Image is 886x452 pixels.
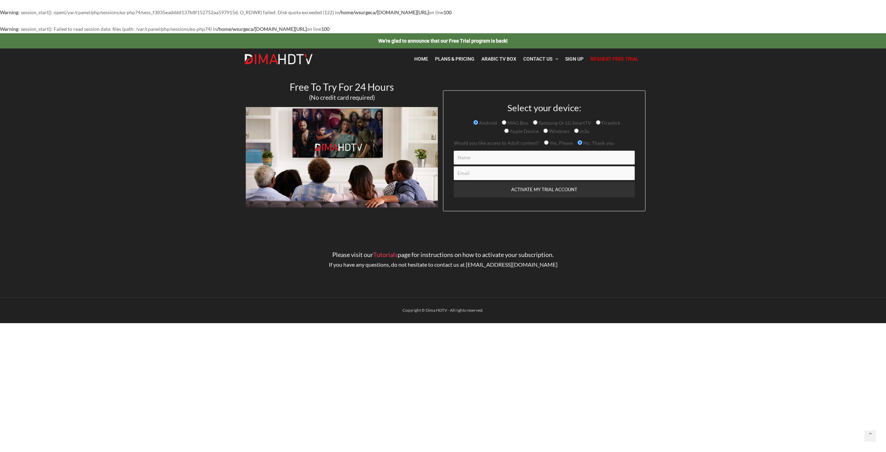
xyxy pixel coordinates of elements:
input: No, Thank you [578,140,582,145]
span: Free To Try For 24 Hours [290,81,394,93]
a: Back to top [865,431,876,442]
a: Home [411,52,432,66]
span: Arabic TV Box [481,56,516,62]
span: Yes, Please [549,140,573,146]
span: Samsung Or LG SmartTV [537,120,591,126]
span: Plans & Pricing [435,56,474,62]
span: Request Free Trial [590,56,639,62]
input: Android [473,120,478,125]
span: No, Thank you [582,140,614,146]
span: Apple Device [509,128,539,134]
b: /home/wsurgeca/[DOMAIN_NAME][URL] [339,9,429,15]
span: Select your device: [507,102,581,113]
input: MAG Box [502,120,506,125]
span: If you have any questions, do not hesitate to contact us at [EMAIL_ADDRESS][DOMAIN_NAME] [329,261,558,268]
img: Dima HDTV [244,54,313,65]
span: Contact Us [523,56,552,62]
span: Home [414,56,428,62]
input: Windows [543,128,548,133]
b: 100 [443,9,452,15]
b: /home/wsurgeca/[DOMAIN_NAME][URL] [217,26,307,32]
span: Please visit our page for instructions on how to activate your subscription. [332,251,554,258]
input: Name [454,151,635,165]
a: Tutorials [373,251,398,258]
input: m3u [574,128,579,133]
input: Firestick [596,120,600,125]
span: Firestick [600,120,620,126]
p: Would you like access to Adult content? [454,139,635,147]
input: ACTIVATE MY TRIAL ACCOUNT [454,182,635,197]
b: 100 [321,26,329,32]
a: Request Free Trial [587,52,642,66]
a: Plans & Pricing [432,52,478,66]
span: Android [478,120,497,126]
span: m3u [579,128,589,134]
span: MAG Box [506,120,528,126]
a: We're glad to announce that our Free Trial program is back! [378,38,508,44]
span: Sign Up [565,56,584,62]
span: (No credit card required) [309,94,375,101]
input: Samsung Or LG SmartTV [533,120,537,125]
span: Windows [548,128,569,134]
input: Apple Device [504,128,509,133]
div: Copyright © Dima HDTV - All rights reserved. [241,306,645,314]
input: Yes, Please [544,140,549,145]
a: Contact Us [520,52,562,66]
input: Email [454,166,635,180]
form: Contact form [449,103,640,211]
a: Arabic TV Box [478,52,520,66]
a: Sign Up [562,52,587,66]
